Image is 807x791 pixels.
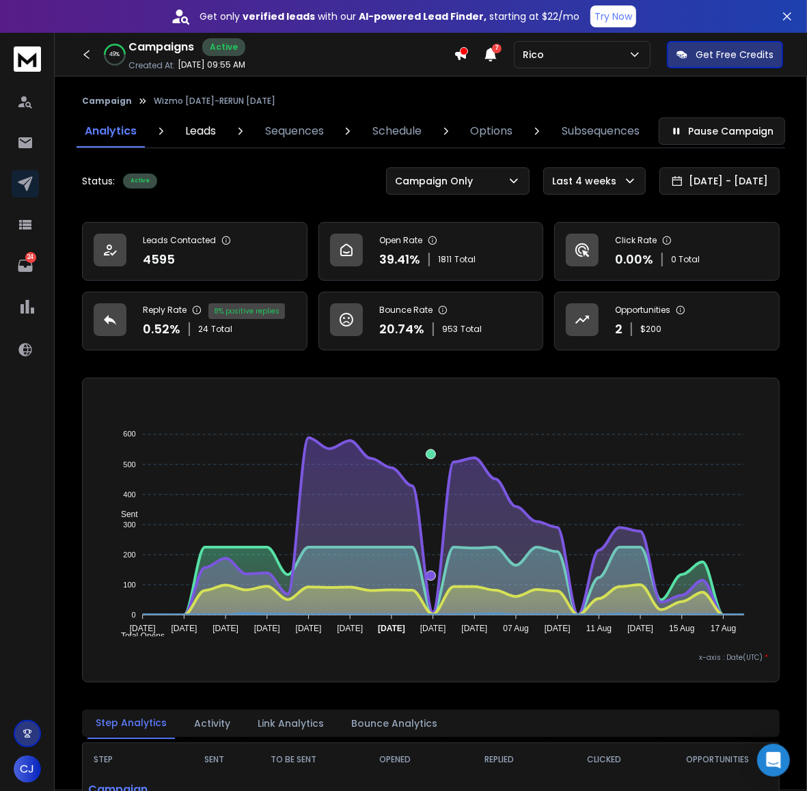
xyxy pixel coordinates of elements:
span: Total Opens [111,631,165,641]
tspan: [DATE] [213,624,238,634]
th: TO BE SENT [245,743,342,776]
button: Try Now [590,5,636,27]
p: 20.74 % [379,320,424,339]
p: Open Rate [379,235,422,246]
button: Campaign [82,96,132,107]
tspan: [DATE] [130,624,156,634]
span: 24 [198,324,208,335]
button: Step Analytics [87,708,175,739]
span: Total [461,324,482,335]
p: Reply Rate [143,305,187,316]
tspan: [DATE] [171,624,197,634]
th: OPPORTUNITIES [657,743,779,776]
tspan: 07 Aug [503,624,528,634]
a: Reply Rate0.52%24Total8% positive replies [82,292,307,350]
th: STEP [83,743,184,776]
tspan: 15 Aug [670,624,695,634]
th: CLICKED [552,743,657,776]
a: Sequences [257,115,332,148]
tspan: 500 [123,460,135,469]
button: CJ [14,755,41,783]
p: 49 % [110,51,120,59]
p: Analytics [85,123,137,139]
p: Opportunities [615,305,670,316]
span: Sent [111,510,138,519]
a: Leads [177,115,224,148]
tspan: 17 Aug [711,624,736,634]
a: Opportunities2$200 [554,292,780,350]
tspan: 600 [123,430,135,439]
p: Leads [185,123,216,139]
a: 24 [12,252,39,279]
button: Get Free Credits [667,41,783,68]
strong: verified leads [243,10,315,23]
span: 953 [442,324,458,335]
button: Bounce Analytics [343,708,446,738]
tspan: 300 [123,521,135,529]
th: SENT [184,743,245,776]
h1: Campaigns [128,39,194,55]
span: 1811 [438,254,452,265]
a: Click Rate0.00%0 Total [554,222,780,281]
p: Created At: [128,60,175,71]
tspan: [DATE] [545,624,571,634]
tspan: 0 [131,611,135,619]
tspan: [DATE] [420,624,446,634]
p: 0 Total [671,254,700,265]
tspan: [DATE] [462,624,488,634]
p: 4595 [143,250,175,269]
p: Schedule [372,123,422,139]
tspan: [DATE] [628,624,654,634]
button: Pause Campaign [659,117,785,145]
p: 0.52 % [143,320,180,339]
a: Open Rate39.41%1811Total [318,222,544,281]
div: 8 % positive replies [208,303,285,319]
p: Rico [523,48,549,61]
strong: AI-powered Lead Finder, [359,10,487,23]
a: Options [463,115,521,148]
a: Subsequences [553,115,648,148]
button: Link Analytics [249,708,332,738]
div: Active [123,174,157,189]
p: Get Free Credits [696,48,774,61]
p: $ 200 [640,324,661,335]
p: Subsequences [562,123,640,139]
img: logo [14,46,41,72]
button: Activity [186,708,238,738]
span: Total [454,254,476,265]
a: Schedule [364,115,430,148]
p: Try Now [594,10,632,23]
p: Click Rate [615,235,657,246]
tspan: [DATE] [296,624,322,634]
button: [DATE] - [DATE] [659,167,780,195]
tspan: [DATE] [337,624,363,634]
p: x-axis : Date(UTC) [94,652,768,663]
p: Sequences [265,123,324,139]
a: Leads Contacted4595 [82,222,307,281]
tspan: [DATE] [254,624,280,634]
p: 0.00 % [615,250,653,269]
div: Open Intercom Messenger [757,744,790,777]
tspan: 11 Aug [586,624,612,634]
p: Status: [82,174,115,188]
span: Total [211,324,232,335]
p: Options [471,123,513,139]
p: 24 [25,252,36,263]
p: Last 4 weeks [552,174,622,188]
p: Get only with our starting at $22/mo [200,10,579,23]
p: Campaign Only [395,174,478,188]
span: 7 [492,44,502,53]
div: Active [202,38,245,56]
tspan: 100 [123,581,135,589]
tspan: 200 [123,551,135,559]
tspan: 400 [123,490,135,499]
th: OPENED [342,743,447,776]
a: Analytics [77,115,145,148]
p: 2 [615,320,623,339]
a: Bounce Rate20.74%953Total [318,292,544,350]
p: Bounce Rate [379,305,433,316]
th: REPLIED [447,743,551,776]
p: Wizmo [DATE]-RERUN [DATE] [154,96,275,107]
